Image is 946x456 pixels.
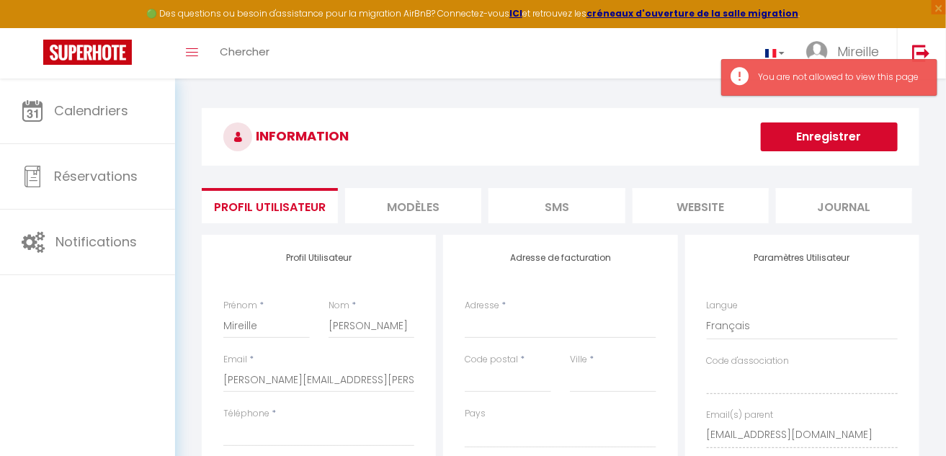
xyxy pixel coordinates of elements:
[202,188,338,223] li: Profil Utilisateur
[223,407,269,421] label: Téléphone
[707,354,790,368] label: Code d'association
[795,28,897,79] a: ... Mireille
[55,233,137,251] span: Notifications
[329,299,349,313] label: Nom
[758,71,922,84] div: You are not allowed to view this page
[209,28,280,79] a: Chercher
[465,299,499,313] label: Adresse
[707,253,898,263] h4: Paramètres Utilisateur
[465,353,518,367] label: Code postal
[223,253,414,263] h4: Profil Utilisateur
[223,353,247,367] label: Email
[707,408,774,422] label: Email(s) parent
[465,407,486,421] label: Pays
[54,167,138,185] span: Réservations
[488,188,625,223] li: SMS
[586,7,798,19] a: créneaux d'ouverture de la salle migration
[12,6,55,49] button: Ouvrir le widget de chat LiveChat
[202,108,919,166] h3: INFORMATION
[465,253,656,263] h4: Adresse de facturation
[54,102,128,120] span: Calendriers
[220,44,269,59] span: Chercher
[509,7,522,19] a: ICI
[43,40,132,65] img: Super Booking
[761,122,898,151] button: Enregistrer
[912,44,930,62] img: logout
[776,188,912,223] li: Journal
[570,353,587,367] label: Ville
[885,391,935,445] iframe: Chat
[633,188,769,223] li: website
[837,43,879,61] span: Mireille
[707,299,738,313] label: Langue
[223,299,257,313] label: Prénom
[345,188,481,223] li: MODÈLES
[806,41,828,63] img: ...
